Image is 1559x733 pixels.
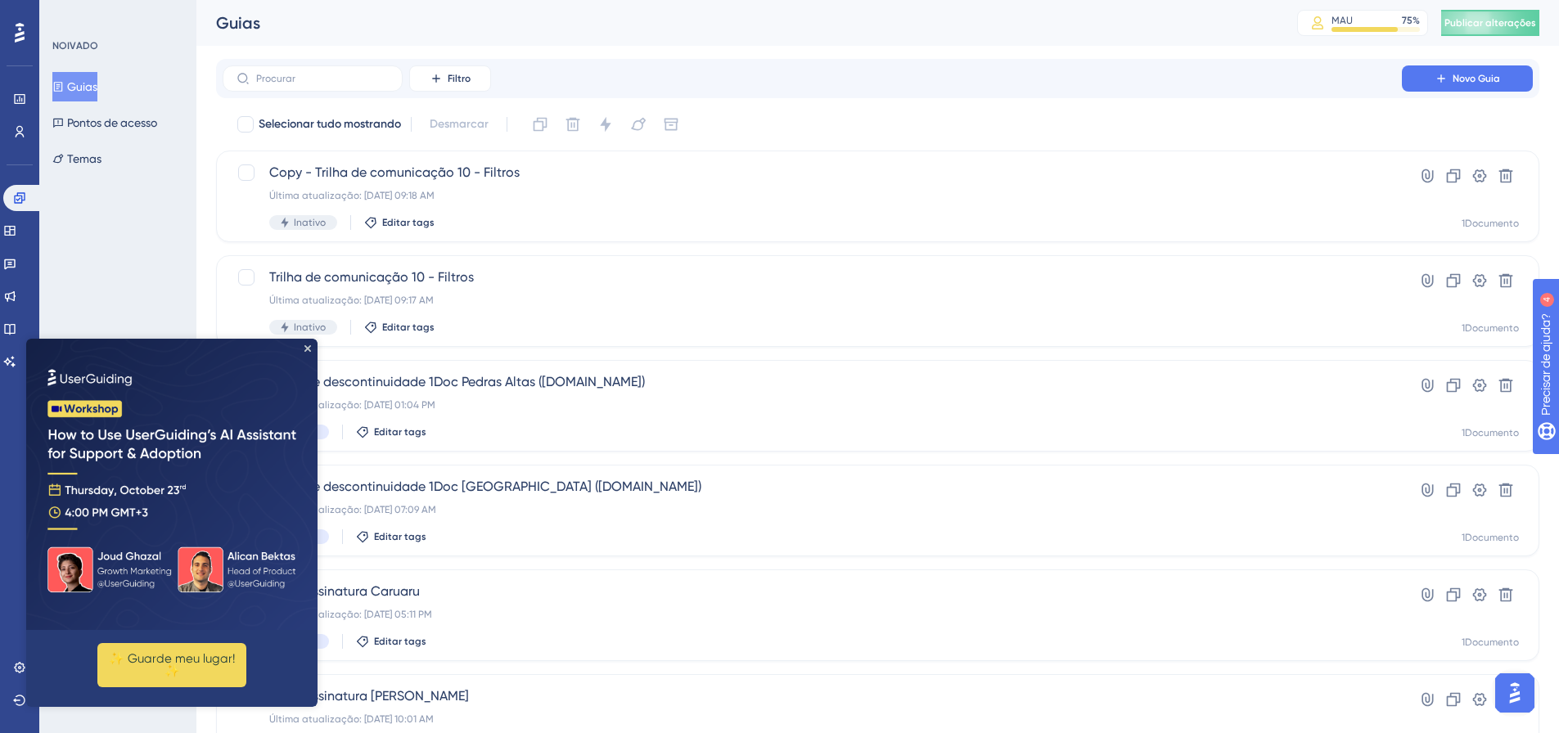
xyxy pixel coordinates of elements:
[71,304,220,349] button: ✨ Guarde meu lugar!✨
[364,321,435,334] button: Editar tags
[269,504,436,515] font: Última atualização: [DATE] 07:09 AM
[1444,17,1536,29] font: Publicar alterações
[294,322,326,333] font: Inativo
[67,152,101,165] font: Temas
[269,295,434,306] font: Última atualização: [DATE] 09:17 AM
[374,636,426,647] font: Editar tags
[374,426,426,438] font: Editar tags
[269,583,420,599] font: Caso Assinatura Caruaru
[1490,668,1539,717] iframe: Iniciador do Assistente de IA do UserGuiding
[1402,65,1533,92] button: Novo Guia
[269,688,469,704] font: Caso Assinatura [PERSON_NAME]
[269,609,432,620] font: Última atualização: [DATE] 05:11 PM
[256,73,389,84] input: Procurar
[356,530,426,543] button: Editar tags
[52,72,97,101] button: Guias
[1413,15,1420,26] font: %
[1462,322,1519,334] font: 1Documento
[421,110,497,139] button: Desmarcar
[356,425,426,438] button: Editar tags
[269,713,434,725] font: Última atualização: [DATE] 10:01 AM
[1462,218,1519,229] font: 1Documento
[448,73,471,84] font: Filtro
[38,7,141,20] font: Precisar de ajuda?
[269,399,435,411] font: Última atualização: [DATE] 01:04 PM
[269,164,520,180] font: Copy - Trilha de comunicação 10 - Filtros
[52,108,157,137] button: Pontos de acesso
[52,144,101,173] button: Temas
[382,322,435,333] font: Editar tags
[83,313,209,340] font: ✨ Guarde meu lugar!✨
[269,374,645,389] font: Aviso de descontinuidade 1Doc Pedras Altas ([DOMAIN_NAME])
[430,117,489,131] font: Desmarcar
[1462,427,1519,438] font: 1Documento
[364,216,435,229] button: Editar tags
[259,117,401,131] font: Selecionar tudo mostrando
[269,269,474,285] font: Trilha de comunicação 10 - Filtros
[52,40,98,52] font: NOIVADO
[269,479,701,494] font: Aviso de descontinuidade 1Doc [GEOGRAPHIC_DATA] ([DOMAIN_NAME])
[1462,532,1519,543] font: 1Documento
[409,65,491,92] button: Filtro
[67,80,97,93] font: Guias
[1441,10,1539,36] button: Publicar alterações
[67,116,157,129] font: Pontos de acesso
[152,10,157,19] font: 4
[1402,15,1413,26] font: 75
[1462,636,1519,648] font: 1Documento
[1453,73,1500,84] font: Novo Guia
[356,635,426,648] button: Editar tags
[216,13,260,33] font: Guias
[374,531,426,542] font: Editar tags
[382,217,435,228] font: Editar tags
[269,190,435,201] font: Última atualização: [DATE] 09:18 AM
[294,217,326,228] font: Inativo
[278,7,285,13] div: Fechar visualização
[1331,15,1353,26] font: MAU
